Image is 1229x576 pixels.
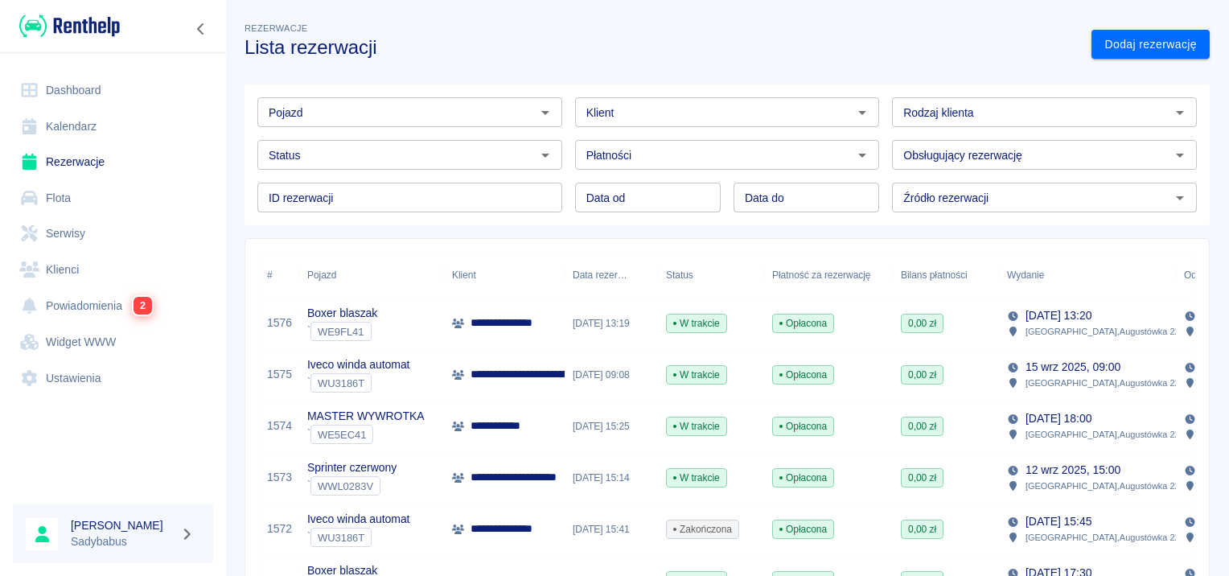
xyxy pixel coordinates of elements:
[307,356,409,373] p: Iveco winda automat
[19,13,120,39] img: Renthelp logo
[267,315,292,331] a: 1576
[307,322,377,341] div: `
[307,305,377,322] p: Boxer blaszak
[13,360,213,397] a: Ustawienia
[1169,101,1191,124] button: Otwórz
[773,368,833,382] span: Opłacona
[902,419,943,434] span: 0,00 zł
[1169,187,1191,209] button: Otwórz
[311,377,371,389] span: WU3186T
[902,316,943,331] span: 0,00 zł
[1169,144,1191,167] button: Otwórz
[667,522,738,537] span: Zakończona
[13,324,213,360] a: Widget WWW
[773,419,833,434] span: Opłacona
[13,144,213,180] a: Rezerwacje
[71,533,174,550] p: Sadybabus
[267,520,292,537] a: 1572
[452,253,476,298] div: Klient
[311,326,371,338] span: WE9FL41
[1026,530,1186,545] p: [GEOGRAPHIC_DATA] , Augustówka 22A
[565,253,658,298] div: Data rezerwacji
[667,368,726,382] span: W trakcie
[307,253,336,298] div: Pojazd
[307,459,397,476] p: Sprinter czerwony
[851,101,873,124] button: Otwórz
[667,316,726,331] span: W trakcie
[999,253,1176,298] div: Wydanie
[764,253,893,298] div: Płatność za rezerwację
[1026,410,1091,427] p: [DATE] 18:00
[1026,462,1120,479] p: 12 wrz 2025, 15:00
[575,183,721,212] input: DD.MM.YYYY
[267,418,292,434] a: 1574
[259,253,299,298] div: #
[1026,513,1091,530] p: [DATE] 15:45
[133,296,152,315] span: 2
[667,419,726,434] span: W trakcie
[565,401,658,452] div: [DATE] 15:25
[565,504,658,555] div: [DATE] 15:41
[13,109,213,145] a: Kalendarz
[1026,307,1091,324] p: [DATE] 13:20
[267,366,292,383] a: 1575
[565,349,658,401] div: [DATE] 09:08
[772,253,871,298] div: Płatność za rezerwację
[565,298,658,349] div: [DATE] 13:19
[13,72,213,109] a: Dashboard
[13,216,213,252] a: Serwisy
[189,19,213,39] button: Zwiń nawigację
[658,253,764,298] div: Status
[13,287,213,324] a: Powiadomienia2
[307,408,424,425] p: MASTER WYWROTKA
[267,253,273,298] div: #
[773,316,833,331] span: Opłacona
[902,368,943,382] span: 0,00 zł
[1026,376,1186,390] p: [GEOGRAPHIC_DATA] , Augustówka 22A
[245,36,1079,59] h3: Lista rezerwacji
[311,532,371,544] span: WU3186T
[1026,479,1186,493] p: [GEOGRAPHIC_DATA] , Augustówka 22A
[307,476,397,496] div: `
[267,469,292,486] a: 1573
[773,522,833,537] span: Opłacona
[1026,324,1186,339] p: [GEOGRAPHIC_DATA] , Augustówka 22A
[13,13,120,39] a: Renthelp logo
[534,144,557,167] button: Otwórz
[1026,427,1186,442] p: [GEOGRAPHIC_DATA] , Augustówka 22A
[893,253,999,298] div: Bilans płatności
[534,101,557,124] button: Otwórz
[1026,359,1120,376] p: 15 wrz 2025, 09:00
[307,511,409,528] p: Iveco winda automat
[71,517,174,533] h6: [PERSON_NAME]
[1007,253,1044,298] div: Wydanie
[666,253,693,298] div: Status
[307,528,409,547] div: `
[13,180,213,216] a: Flota
[573,253,627,298] div: Data rezerwacji
[1044,264,1067,286] button: Sort
[901,253,968,298] div: Bilans płatności
[311,429,372,441] span: WE5EC41
[773,471,833,485] span: Opłacona
[667,471,726,485] span: W trakcie
[851,144,873,167] button: Otwórz
[902,471,943,485] span: 0,00 zł
[299,253,444,298] div: Pojazd
[627,264,650,286] button: Sort
[565,452,658,504] div: [DATE] 15:14
[1091,30,1210,60] a: Dodaj rezerwację
[444,253,565,298] div: Klient
[245,23,307,33] span: Rezerwacje
[311,480,380,492] span: WWL0283V
[13,252,213,288] a: Klienci
[307,425,424,444] div: `
[307,373,409,393] div: `
[734,183,879,212] input: DD.MM.YYYY
[902,522,943,537] span: 0,00 zł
